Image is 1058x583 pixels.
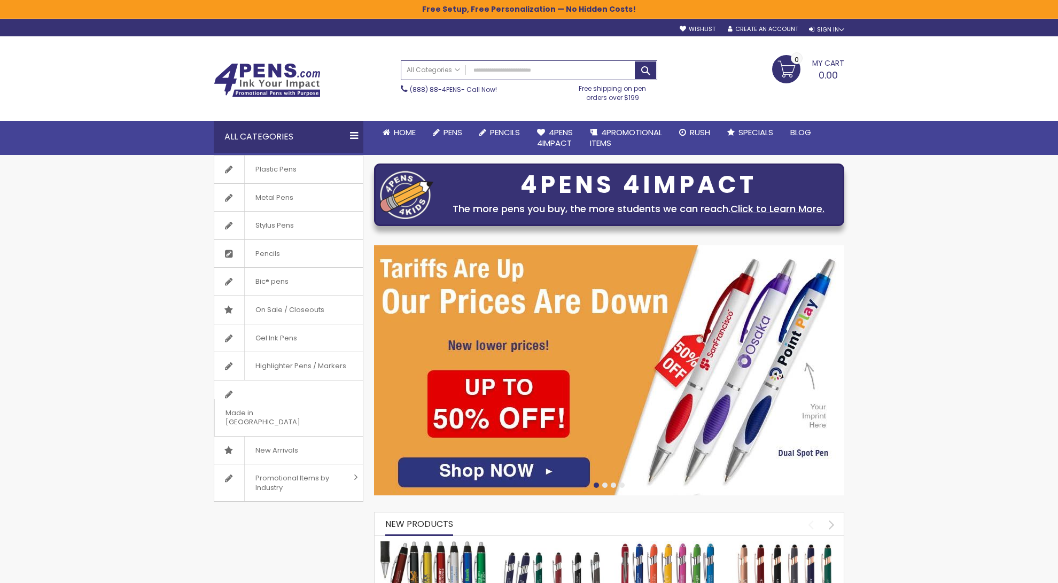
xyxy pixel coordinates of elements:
[401,61,465,79] a: All Categories
[819,68,838,82] span: 0.00
[490,127,520,138] span: Pencils
[590,127,662,149] span: 4PROMOTIONAL ITEMS
[244,296,335,324] span: On Sale / Closeouts
[214,268,363,296] a: Bic® pens
[214,156,363,183] a: Plastic Pens
[394,127,416,138] span: Home
[970,554,1058,583] iframe: Reseñas de Clientes en Google
[528,121,581,156] a: 4Pens4impact
[728,25,798,33] a: Create an Account
[410,85,461,94] a: (888) 88-4PENS
[680,25,715,33] a: Wishlist
[795,55,799,65] span: 0
[444,127,462,138] span: Pens
[214,399,336,436] span: Made in [GEOGRAPHIC_DATA]
[690,127,710,138] span: Rush
[214,324,363,352] a: Gel Ink Pens
[214,240,363,268] a: Pencils
[732,541,839,550] a: Ellipse Softy Rose Gold Classic with Stylus Pen - Silver Laser
[244,212,305,239] span: Stylus Pens
[214,63,321,97] img: 4Pens Custom Pens and Promotional Products
[772,55,844,82] a: 0.00 0
[244,156,307,183] span: Plastic Pens
[214,352,363,380] a: Highlighter Pens / Markers
[214,121,363,153] div: All Categories
[385,518,453,530] span: New Products
[410,85,497,94] span: - Call Now!
[244,352,357,380] span: Highlighter Pens / Markers
[374,121,424,144] a: Home
[244,268,299,296] span: Bic® pens
[244,464,350,501] span: Promotional Items by Industry
[214,380,363,436] a: Made in [GEOGRAPHIC_DATA]
[424,121,471,144] a: Pens
[214,212,363,239] a: Stylus Pens
[439,174,838,196] div: 4PENS 4IMPACT
[244,324,308,352] span: Gel Ink Pens
[471,121,528,144] a: Pencils
[730,202,824,215] a: Click to Learn More.
[537,127,573,149] span: 4Pens 4impact
[380,170,433,219] img: four_pen_logo.png
[802,515,820,534] div: prev
[244,437,309,464] span: New Arrivals
[439,201,838,216] div: The more pens you buy, the more students we can reach.
[214,184,363,212] a: Metal Pens
[407,66,460,74] span: All Categories
[719,121,782,144] a: Specials
[738,127,773,138] span: Specials
[671,121,719,144] a: Rush
[244,240,291,268] span: Pencils
[614,541,721,550] a: Ellipse Softy Brights with Stylus Pen - Laser
[244,184,304,212] span: Metal Pens
[497,541,604,550] a: Custom Soft Touch Metal Pen - Stylus Top
[581,121,671,156] a: 4PROMOTIONALITEMS
[214,437,363,464] a: New Arrivals
[790,127,811,138] span: Blog
[214,296,363,324] a: On Sale / Closeouts
[822,515,841,534] div: next
[809,26,844,34] div: Sign In
[782,121,820,144] a: Blog
[568,80,658,102] div: Free shipping on pen orders over $199
[214,464,363,501] a: Promotional Items by Industry
[380,541,487,550] a: The Barton Custom Pens Special Offer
